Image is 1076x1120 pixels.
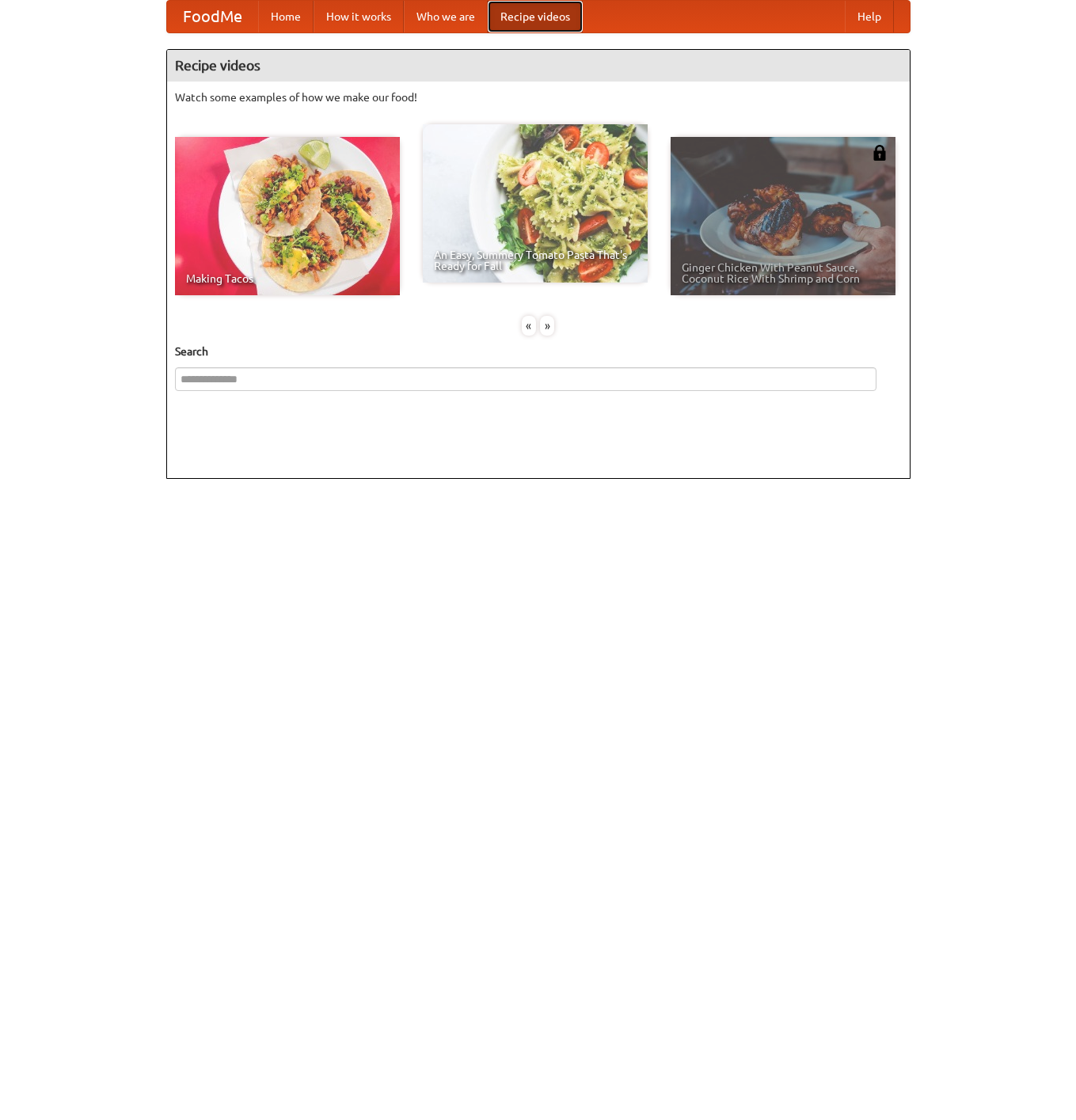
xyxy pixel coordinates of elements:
div: « [522,316,536,336]
a: FoodMe [167,1,258,32]
a: Making Tacos [175,137,400,295]
img: 483408.png [872,145,888,161]
p: Watch some examples of how we make our food! [175,89,902,105]
div: » [540,316,554,336]
span: Making Tacos [186,273,389,284]
a: How it works [314,1,404,32]
h5: Search [175,344,902,359]
a: Help [845,1,894,32]
a: An Easy, Summery Tomato Pasta That's Ready for Fall [423,124,648,283]
h4: Recipe videos [167,50,910,82]
a: Recipe videos [488,1,583,32]
a: Who we are [404,1,488,32]
span: An Easy, Summery Tomato Pasta That's Ready for Fall [434,249,637,271]
a: Home [258,1,314,32]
